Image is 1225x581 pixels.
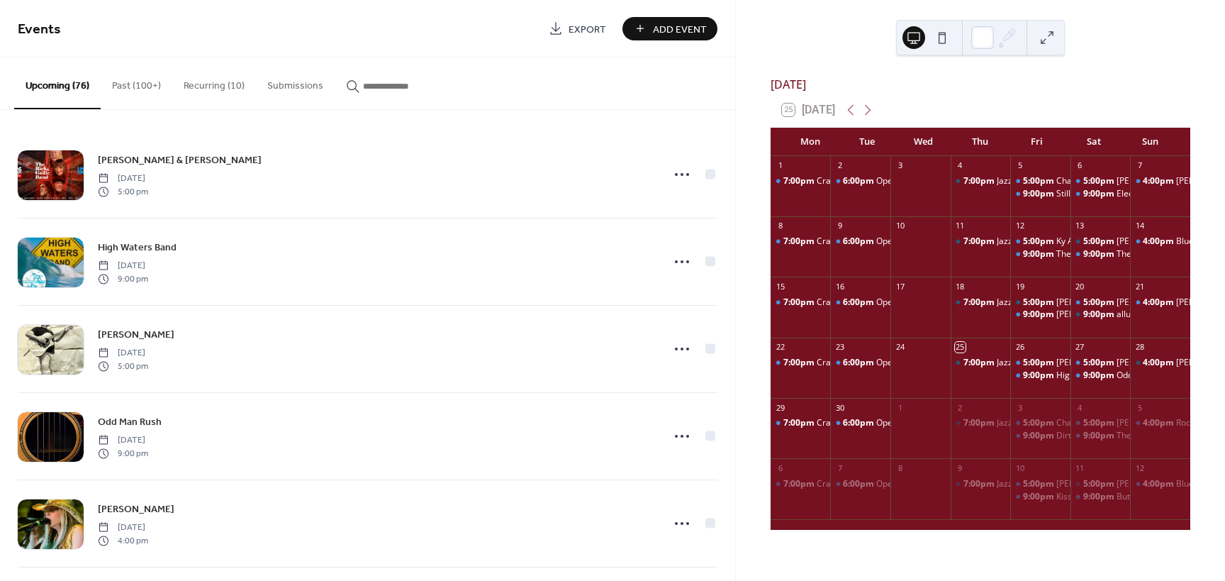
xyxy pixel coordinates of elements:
[834,402,845,413] div: 30
[1134,221,1145,231] div: 14
[1070,430,1131,442] div: The Hippie Chicks
[1070,248,1131,260] div: The Hounds of Thunder
[843,175,876,187] span: 6:00pm
[830,236,890,248] div: Open Mic with Johann Burkhardt
[1056,297,1123,309] div: [PERSON_NAME]
[895,463,905,473] div: 8
[1134,342,1145,353] div: 28
[952,128,1009,156] div: Thu
[951,417,1011,429] div: Jazz & Blues Night
[1023,430,1056,442] span: 9:00pm
[963,357,997,369] span: 7:00pm
[1065,128,1122,156] div: Sat
[101,57,172,108] button: Past (100+)
[817,357,878,369] div: Crash and Burn
[98,534,148,547] span: 4:00 pm
[1023,248,1056,260] span: 9:00pm
[1056,370,1128,382] div: High Waters Band
[963,236,997,248] span: 7:00pm
[775,402,785,413] div: 29
[1070,370,1131,382] div: Odd Man Rush
[997,357,1068,369] div: Jazz & Blues Night
[1117,297,1183,309] div: [PERSON_NAME]
[1083,236,1117,248] span: 5:00pm
[951,297,1011,309] div: Jazz & Blues Night
[1023,478,1056,490] span: 5:00pm
[98,326,174,343] a: [PERSON_NAME]
[1010,248,1070,260] div: The Fabulous Tonemasters
[1056,236,1086,248] div: Ky Anto
[98,360,148,372] span: 5:00 pm
[1083,491,1117,503] span: 9:00pm
[98,328,174,343] span: [PERSON_NAME]
[1009,128,1065,156] div: Fri
[1010,309,1070,321] div: Brandon Humphrey, Mike & William MacCurdy
[1070,478,1131,490] div: Joslynn Burford
[963,297,997,309] span: 7:00pm
[1010,370,1070,382] div: High Waters Band
[783,175,817,187] span: 7:00pm
[771,417,831,429] div: Crash and Burn
[895,402,905,413] div: 1
[843,478,876,490] span: 6:00pm
[1056,188,1134,200] div: Still Picking Country
[1070,175,1131,187] div: Taylor Abrahamse
[1117,188,1186,200] div: Electric City Pulse
[955,221,966,231] div: 11
[1014,402,1025,413] div: 3
[1056,248,1163,260] div: The Fabulous Tonemasters
[1070,417,1131,429] div: Brennen Sloan
[98,240,177,255] span: High Waters Band
[955,342,966,353] div: 25
[1070,236,1131,248] div: Mike MacCurdy
[843,236,876,248] span: 6:00pm
[1075,463,1085,473] div: 11
[1070,309,1131,321] div: allura
[1117,236,1183,248] div: [PERSON_NAME]
[1083,297,1117,309] span: 5:00pm
[98,415,162,430] span: Odd Man Rush
[997,175,1068,187] div: Jazz & Blues Night
[1056,357,1200,369] div: [PERSON_NAME] & [PERSON_NAME]
[771,357,831,369] div: Crash and Burn
[1143,236,1176,248] span: 4:00pm
[1010,417,1070,429] div: Charlie Horse
[98,447,148,460] span: 9:00 pm
[1010,236,1070,248] div: Ky Anto
[817,175,878,187] div: Crash and Burn
[1023,297,1056,309] span: 5:00pm
[1117,478,1183,490] div: [PERSON_NAME]
[876,478,1001,490] div: Open Mic with [PERSON_NAME]
[1134,160,1145,171] div: 7
[1083,478,1117,490] span: 5:00pm
[830,417,890,429] div: Open Mic with Joslynn Burford
[1117,309,1139,321] div: allura
[98,152,262,168] a: [PERSON_NAME] & [PERSON_NAME]
[1143,478,1176,490] span: 4:00pm
[783,236,817,248] span: 7:00pm
[98,153,262,168] span: [PERSON_NAME] & [PERSON_NAME]
[951,478,1011,490] div: Jazz & Blues Night
[775,160,785,171] div: 1
[951,357,1011,369] div: Jazz & Blues Night
[771,236,831,248] div: Crash and Burn
[1056,430,1105,442] div: Dirty Birdies
[98,172,148,185] span: [DATE]
[771,478,831,490] div: Crash and Burn
[1083,309,1117,321] span: 9:00pm
[1117,370,1174,382] div: Odd Man Rush
[1070,357,1131,369] div: Chad Wenzel
[1014,281,1025,292] div: 19
[895,221,905,231] div: 10
[771,76,1190,93] div: [DATE]
[1023,236,1056,248] span: 5:00pm
[98,260,148,272] span: [DATE]
[895,342,905,353] div: 24
[98,272,148,285] span: 9:00 pm
[98,185,148,198] span: 5:00 pm
[98,502,174,517] span: [PERSON_NAME]
[839,128,895,156] div: Tue
[1130,236,1190,248] div: Bluegrass Menagerie
[782,128,839,156] div: Mon
[98,239,177,255] a: High Waters Band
